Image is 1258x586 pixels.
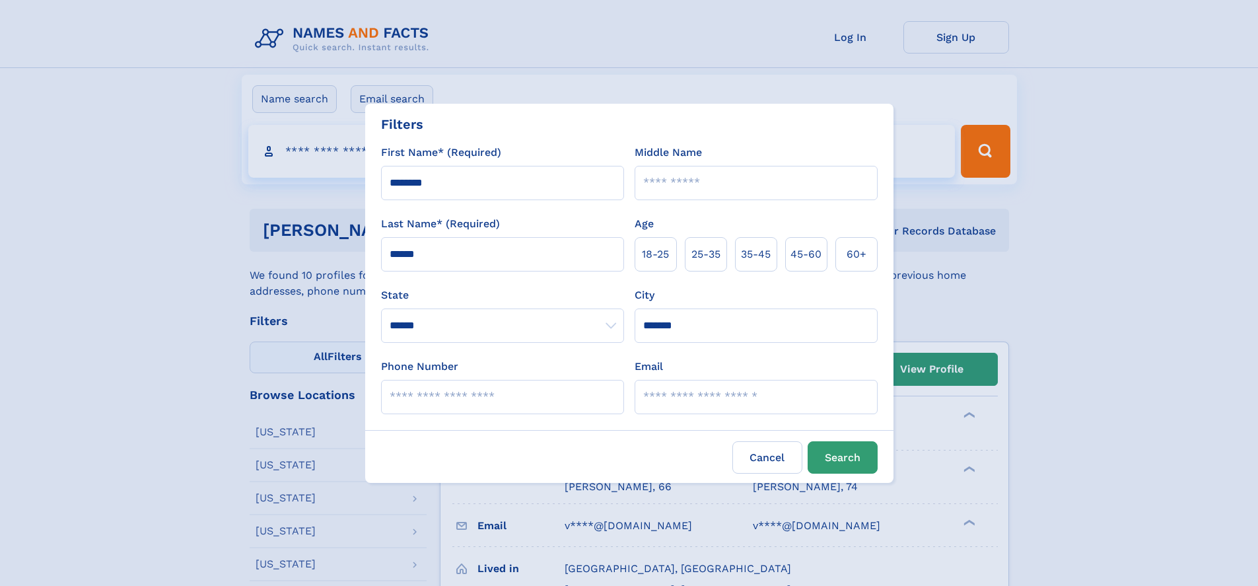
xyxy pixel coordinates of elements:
label: Cancel [732,441,802,474]
label: First Name* (Required) [381,145,501,161]
span: 18‑25 [642,246,669,262]
label: Email [635,359,663,375]
label: City [635,287,654,303]
label: Age [635,216,654,232]
label: State [381,287,624,303]
div: Filters [381,114,423,134]
label: Phone Number [381,359,458,375]
label: Middle Name [635,145,702,161]
span: 45‑60 [790,246,821,262]
span: 60+ [847,246,866,262]
label: Last Name* (Required) [381,216,500,232]
span: 25‑35 [691,246,720,262]
span: 35‑45 [741,246,771,262]
button: Search [808,441,878,474]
